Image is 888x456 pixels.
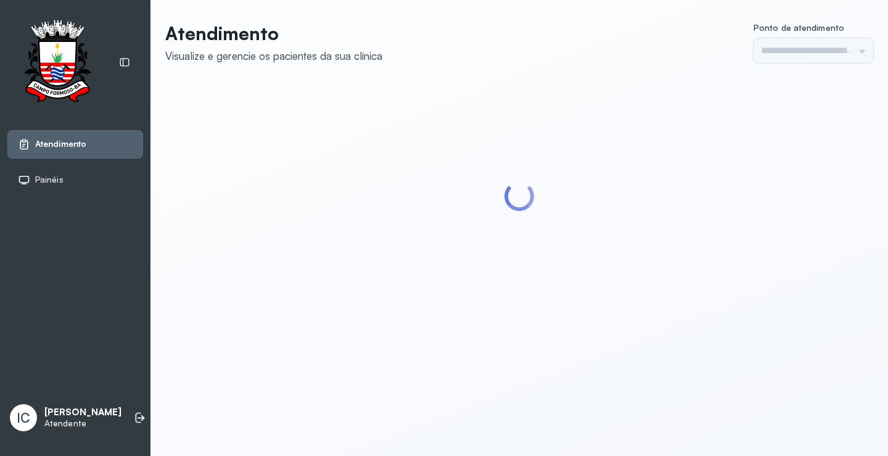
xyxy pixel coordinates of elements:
[44,407,121,418] p: [PERSON_NAME]
[17,410,30,426] span: IC
[165,22,382,44] p: Atendimento
[35,175,64,185] span: Painéis
[754,22,844,33] span: Ponto de atendimento
[44,418,121,429] p: Atendente
[18,138,133,151] a: Atendimento
[35,139,86,149] span: Atendimento
[165,49,382,62] div: Visualize e gerencie os pacientes da sua clínica
[13,20,102,106] img: Logotipo do estabelecimento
